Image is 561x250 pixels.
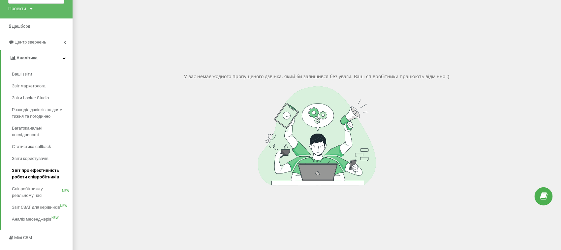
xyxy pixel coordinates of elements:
[12,68,73,80] a: Ваші звіти
[12,155,48,162] span: Звіти користувачів
[12,125,69,138] span: Багатоканальні послідовності
[12,104,73,122] a: Розподіл дзвінків по дням тижня та погодинно
[12,204,60,211] span: Звіт CSAT для керівників
[12,143,51,150] span: Статистика callback
[16,55,38,60] span: Аналiтика
[1,50,73,66] a: Аналiтика
[15,40,46,45] span: Центр звернень
[12,186,62,199] span: Співробітники у реальному часі
[12,92,73,104] a: Звіти Looker Studio
[14,235,32,240] span: Mini CRM
[12,24,30,29] span: Дашборд
[12,213,73,225] a: Аналіз месенджерівNEW
[12,83,46,89] span: Звіт маркетолога
[12,165,73,183] a: Звіт про ефективність роботи співробітників
[12,153,73,165] a: Звіти користувачів
[12,216,51,223] span: Аналіз месенджерів
[12,95,49,101] span: Звіти Looker Studio
[8,5,26,12] div: Проекти
[12,183,73,202] a: Співробітники у реальному часіNEW
[12,71,32,78] span: Ваші звіти
[12,202,73,213] a: Звіт CSAT для керівниківNEW
[12,107,69,120] span: Розподіл дзвінків по дням тижня та погодинно
[12,80,73,92] a: Звіт маркетолога
[12,141,73,153] a: Статистика callback
[12,122,73,141] a: Багатоканальні послідовності
[12,167,69,180] span: Звіт про ефективність роботи співробітників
